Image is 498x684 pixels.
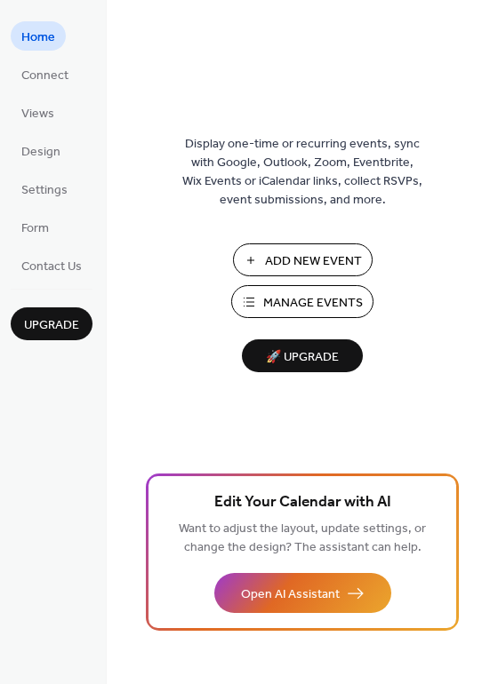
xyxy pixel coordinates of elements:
[21,105,54,123] span: Views
[231,285,373,318] button: Manage Events
[21,258,82,276] span: Contact Us
[11,21,66,51] a: Home
[21,143,60,162] span: Design
[11,251,92,280] a: Contact Us
[21,219,49,238] span: Form
[11,174,78,203] a: Settings
[21,67,68,85] span: Connect
[21,181,68,200] span: Settings
[214,490,391,515] span: Edit Your Calendar with AI
[265,252,362,271] span: Add New Event
[11,307,92,340] button: Upgrade
[11,60,79,89] a: Connect
[11,136,71,165] a: Design
[253,346,352,370] span: 🚀 Upgrade
[11,212,60,242] a: Form
[179,517,426,560] span: Want to adjust the layout, update settings, or change the design? The assistant can help.
[182,135,422,210] span: Display one-time or recurring events, sync with Google, Outlook, Zoom, Eventbrite, Wix Events or ...
[11,98,65,127] a: Views
[242,339,363,372] button: 🚀 Upgrade
[24,316,79,335] span: Upgrade
[263,294,363,313] span: Manage Events
[21,28,55,47] span: Home
[214,573,391,613] button: Open AI Assistant
[241,585,340,604] span: Open AI Assistant
[233,243,373,276] button: Add New Event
